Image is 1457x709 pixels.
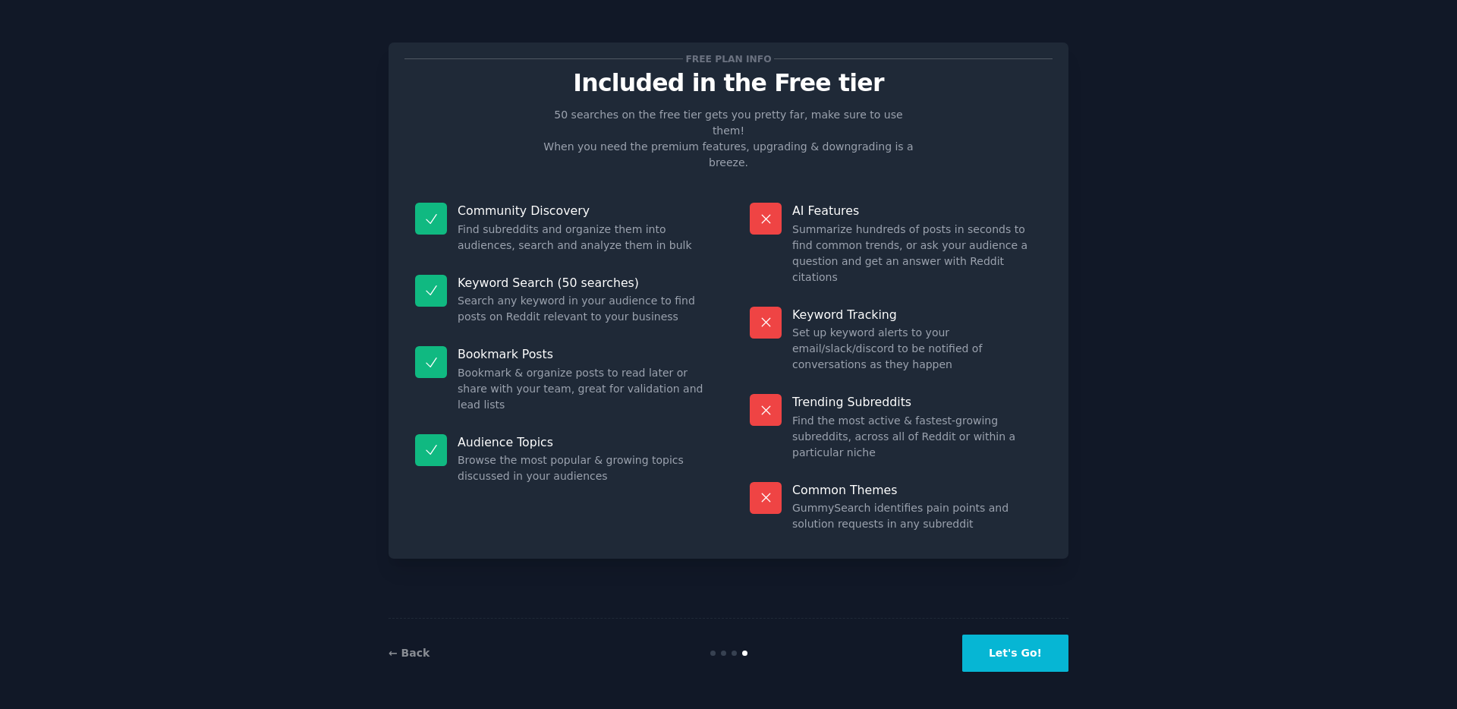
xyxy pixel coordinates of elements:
p: Keyword Tracking [792,307,1042,323]
p: Bookmark Posts [458,346,707,362]
p: 50 searches on the free tier gets you pretty far, make sure to use them! When you need the premiu... [537,107,920,171]
button: Let's Go! [962,635,1068,672]
dd: Bookmark & organize posts to read later or share with your team, great for validation and lead lists [458,365,707,413]
dd: Set up keyword alerts to your email/slack/discord to be notified of conversations as they happen [792,325,1042,373]
p: Trending Subreddits [792,394,1042,410]
p: AI Features [792,203,1042,219]
dd: Find the most active & fastest-growing subreddits, across all of Reddit or within a particular niche [792,413,1042,461]
dd: Summarize hundreds of posts in seconds to find common trends, or ask your audience a question and... [792,222,1042,285]
p: Community Discovery [458,203,707,219]
dd: Find subreddits and organize them into audiences, search and analyze them in bulk [458,222,707,254]
span: Free plan info [683,51,774,67]
dd: GummySearch identifies pain points and solution requests in any subreddit [792,500,1042,532]
p: Audience Topics [458,434,707,450]
p: Common Themes [792,482,1042,498]
a: ← Back [389,647,430,659]
dd: Browse the most popular & growing topics discussed in your audiences [458,452,707,484]
p: Keyword Search (50 searches) [458,275,707,291]
p: Included in the Free tier [404,70,1053,96]
dd: Search any keyword in your audience to find posts on Reddit relevant to your business [458,293,707,325]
